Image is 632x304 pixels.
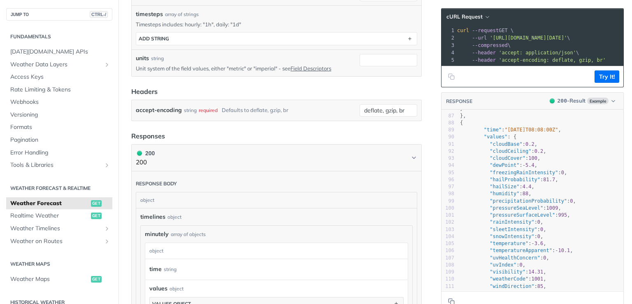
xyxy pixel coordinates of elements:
span: GET \ [457,28,513,33]
span: Example [587,98,609,104]
span: --header [472,50,496,56]
svg: Chevron [411,154,417,161]
label: units [136,54,149,63]
span: : , [460,212,570,218]
span: timelines [140,213,165,221]
span: --compressed [472,42,508,48]
span: "temperature" [490,241,528,246]
div: Response body [136,180,177,187]
span: CTRL-/ [90,11,108,18]
span: "dewPoint" [490,162,519,168]
span: { [460,120,463,126]
button: 200200-ResultExample [546,97,619,105]
span: "snowIntensity" [490,234,534,239]
span: : , [460,248,573,253]
span: [DATE][DOMAIN_NAME] APIs [10,48,110,56]
span: 0 [543,255,546,261]
a: Weather Forecastget [6,197,112,210]
span: 10.1 [558,248,570,253]
span: 0 [537,234,540,239]
div: 93 [441,155,454,162]
button: Show subpages for Weather on Routes [104,238,110,245]
div: 200 [136,149,155,158]
span: curl [457,28,469,33]
span: 'accept-encoding: deflate, gzip, br' [499,57,606,63]
button: cURL Request [444,13,492,21]
span: }, [460,113,466,119]
div: string [184,104,197,116]
div: 106 [441,247,454,254]
span: \ [457,35,570,41]
span: \ [457,42,511,48]
h2: Fundamentals [6,33,112,40]
span: "temperatureApparent" [490,248,552,253]
span: "weatherCode" [490,276,528,282]
span: 6.8 [523,290,532,296]
a: Weather on RoutesShow subpages for Weather on Routes [6,235,112,248]
span: - [531,241,534,246]
div: array of objects [171,231,206,238]
div: 101 [441,212,454,219]
button: ADD string [136,33,417,45]
span: --request [472,28,499,33]
div: object [136,192,415,208]
div: 95 [441,169,454,176]
span: --url [472,35,487,41]
span: "windGust" [490,290,519,296]
a: Formats [6,121,112,133]
span: "values" [484,134,508,140]
div: 97 [441,183,454,190]
span: "uvHealthConcern" [490,255,540,261]
div: 105 [441,240,454,247]
p: 200 [136,158,155,167]
span: : , [460,227,546,232]
div: string [164,263,177,275]
span: Webhooks [10,98,110,106]
button: Show subpages for Weather Timelines [104,225,110,232]
span: - [555,248,558,253]
span: "pressureSurfaceLevel" [490,212,555,218]
span: Weather Maps [10,275,89,283]
span: Pagination [10,136,110,144]
span: : , [460,198,576,204]
a: [DATE][DOMAIN_NAME] APIs [6,46,112,58]
div: required [199,104,218,116]
div: 90 [441,133,454,140]
span: Weather Data Layers [10,61,102,69]
span: values [149,284,167,293]
a: Error Handling [6,147,112,159]
a: Access Keys [6,71,112,83]
label: accept-encoding [136,104,182,116]
div: ADD string [139,35,169,42]
button: Try It! [595,70,619,83]
div: 88 [441,119,454,126]
span: 200 [558,98,567,104]
span: Error Handling [10,149,110,157]
span: Access Keys [10,73,110,81]
span: "hailSize" [490,184,519,189]
span: get [91,200,102,207]
span: cURL Request [446,13,483,20]
button: 200 200200 [136,149,417,167]
span: 85 [537,283,543,289]
span: : , [460,184,534,189]
a: Field Descriptors [290,65,331,72]
span: "hailProbability" [490,177,540,182]
div: string [151,55,164,62]
p: Unit system of the field values, either "metric" or "imperial" - see [136,65,356,72]
span: 4.4 [523,184,532,189]
span: : , [460,141,537,147]
span: 14.31 [528,269,543,275]
div: 102 [441,219,454,226]
span: 81.7 [543,177,555,182]
span: : , [460,205,561,211]
span: "rainIntensity" [490,219,534,225]
a: Weather Data LayersShow subpages for Weather Data Layers [6,58,112,71]
a: Tools & LibrariesShow subpages for Tools & Libraries [6,159,112,171]
span: : , [460,155,540,161]
span: : , [460,290,534,296]
div: 94 [441,162,454,169]
span: Realtime Weather [10,212,89,220]
span: minutely [145,230,169,239]
span: \ [457,50,579,56]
